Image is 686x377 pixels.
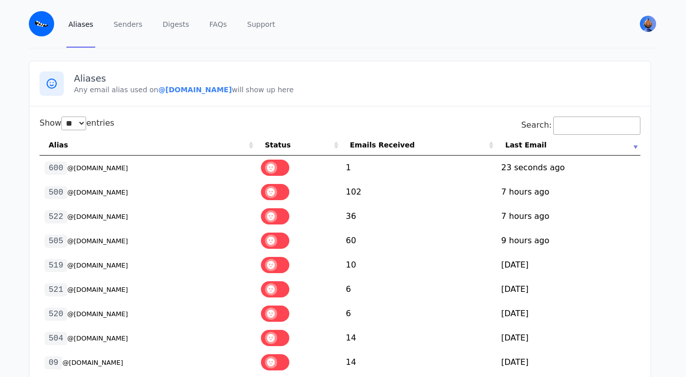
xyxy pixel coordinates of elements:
[496,180,640,204] td: 7 hours ago
[45,162,67,175] code: 600
[67,188,128,196] small: @[DOMAIN_NAME]
[67,213,128,220] small: @[DOMAIN_NAME]
[45,283,67,296] code: 521
[40,118,115,128] label: Show entries
[67,334,128,342] small: @[DOMAIN_NAME]
[67,286,128,293] small: @[DOMAIN_NAME]
[496,350,640,374] td: [DATE]
[45,356,62,369] code: 09
[40,135,256,156] th: Alias: activate to sort column ascending
[45,235,67,248] code: 505
[496,156,640,180] td: 23 seconds ago
[341,135,497,156] th: Emails Received: activate to sort column ascending
[62,359,123,366] small: @[DOMAIN_NAME]
[45,186,67,199] code: 500
[341,253,497,277] td: 10
[640,16,656,32] img: Clayt's Avatar
[61,117,86,130] select: Showentries
[639,15,657,33] button: User menu
[341,204,497,229] td: 36
[67,310,128,318] small: @[DOMAIN_NAME]
[553,117,640,135] input: Search:
[74,72,640,85] h3: Aliases
[341,350,497,374] td: 14
[256,135,341,156] th: Status: activate to sort column ascending
[341,180,497,204] td: 102
[341,301,497,326] td: 6
[341,326,497,350] td: 14
[341,229,497,253] td: 60
[496,277,640,301] td: [DATE]
[29,11,54,36] img: Email Monster
[45,332,67,345] code: 504
[45,210,67,223] code: 522
[496,301,640,326] td: [DATE]
[158,86,232,94] b: @[DOMAIN_NAME]
[45,259,67,272] code: 519
[341,277,497,301] td: 6
[341,156,497,180] td: 1
[496,253,640,277] td: [DATE]
[45,308,67,321] code: 520
[521,120,640,130] label: Search:
[67,164,128,172] small: @[DOMAIN_NAME]
[67,237,128,245] small: @[DOMAIN_NAME]
[496,204,640,229] td: 7 hours ago
[74,85,640,95] p: Any email alias used on will show up here
[496,135,640,156] th: Last Email: activate to sort column ascending
[67,261,128,269] small: @[DOMAIN_NAME]
[496,326,640,350] td: [DATE]
[496,229,640,253] td: 9 hours ago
